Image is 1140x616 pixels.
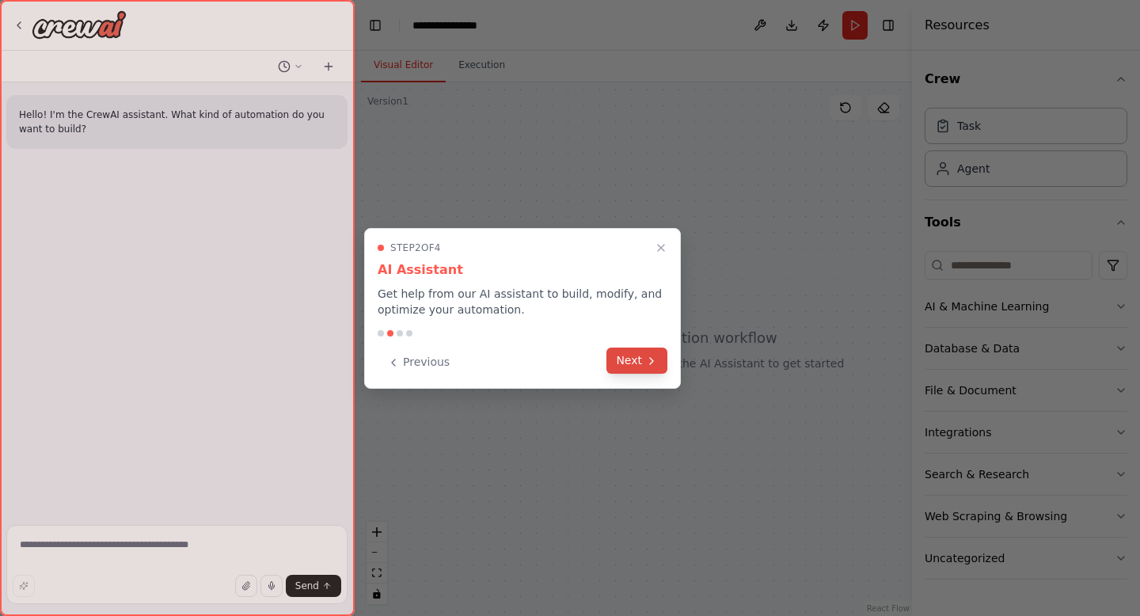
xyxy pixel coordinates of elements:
[378,286,667,318] p: Get help from our AI assistant to build, modify, and optimize your automation.
[606,348,667,374] button: Next
[378,260,667,279] h3: AI Assistant
[652,238,671,257] button: Close walkthrough
[378,349,459,375] button: Previous
[390,241,441,254] span: Step 2 of 4
[364,14,386,36] button: Hide left sidebar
